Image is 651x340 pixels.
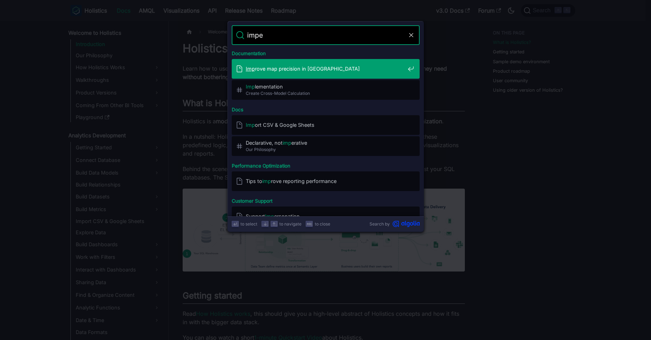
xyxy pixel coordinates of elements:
svg: Escape key [307,221,312,227]
svg: Algolia [393,221,420,227]
mark: Imp [246,66,255,72]
a: Search byAlgolia [369,221,420,227]
span: rove map precision in [GEOGRAPHIC_DATA] [246,65,405,72]
a: Import CSV & Google Sheets [232,115,420,135]
a: Implementation​Create Cross-Model Calculation [232,80,420,100]
svg: Arrow up [271,221,277,227]
div: Documentation [230,45,421,59]
span: Create Cross-Model Calculation [246,90,405,97]
span: Declarative, not erative​ [246,139,405,146]
div: Performance Optimization [230,157,421,171]
span: Search by [369,221,390,227]
a: SupportImpersonation [232,207,420,226]
mark: Imp [265,213,274,219]
span: Support ersonation [246,213,405,220]
span: Tips to rove reporting performance [246,178,405,184]
div: Docs [230,101,421,115]
a: Declarative, notimperative​Our Philosophy [232,136,420,156]
a: Improve map precision in [GEOGRAPHIC_DATA] [232,59,420,79]
span: lementation​ [246,83,405,90]
mark: imp [262,178,271,184]
span: Our Philosophy [246,146,405,153]
span: to navigate [279,221,301,227]
span: to close [315,221,330,227]
div: Customer Support [230,192,421,207]
a: Tips toimprove reporting performance [232,171,420,191]
input: Search docs [244,25,407,45]
svg: Arrow down [263,221,268,227]
span: ort CSV & Google Sheets [246,122,405,128]
button: Clear the query [407,31,415,39]
mark: Imp [246,122,255,128]
svg: Enter key [232,221,238,227]
mark: imp [283,140,291,146]
mark: Imp [246,84,255,90]
span: to select [240,221,257,227]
